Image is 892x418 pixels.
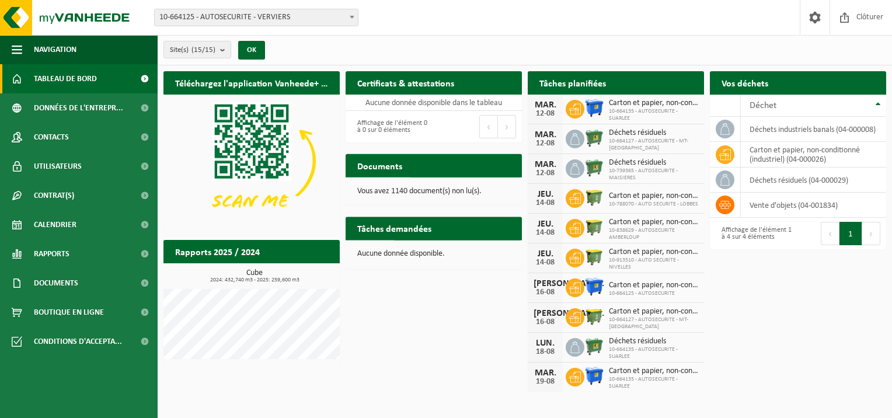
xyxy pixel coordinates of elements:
img: Download de VHEPlus App [163,95,340,227]
span: 10-664125 - AUTOSECURITE - VERVIERS [155,9,358,26]
span: Déchet [750,101,776,110]
span: 10-664135 - AUTOSECURITE - SUARLEE [609,346,698,360]
button: Next [862,222,880,245]
div: MAR. [534,160,557,169]
button: Previous [479,115,498,138]
span: Contacts [34,123,69,152]
span: Carton et papier, non-conditionné (industriel) [609,307,698,316]
span: 10-664125 - AUTOSECURITE [609,290,698,297]
div: JEU. [534,220,557,229]
div: 14-08 [534,229,557,237]
div: LUN. [534,339,557,348]
button: 1 [839,222,862,245]
img: WB-0660-HPE-GN-01 [584,128,604,148]
td: Aucune donnée disponible dans le tableau [346,95,522,111]
count: (15/15) [191,46,215,54]
span: Carton et papier, non-conditionné (industriel) [609,99,698,108]
span: 2024: 432,740 m3 - 2025: 259,600 m3 [169,277,340,283]
span: Rapports [34,239,69,269]
div: 14-08 [534,199,557,207]
span: Carton et papier, non-conditionné (industriel) [609,281,698,290]
button: OK [238,41,265,60]
h2: Tâches demandées [346,217,443,240]
div: JEU. [534,249,557,259]
td: carton et papier, non-conditionné (industriel) (04-000026) [741,142,886,168]
img: WB-0660-HPE-GN-01 [584,336,604,356]
span: 10-664125 - AUTOSECURITE - VERVIERS [154,9,358,26]
img: WB-1100-HPE-BE-01 [584,98,604,118]
h2: Documents [346,154,414,177]
td: vente d'objets (04-001834) [741,193,886,218]
span: 10-913510 - AUTO SECURITE - NIVELLES [609,257,698,271]
p: Aucune donnée disponible. [357,250,510,259]
button: Previous [821,222,839,245]
img: WB-1100-HPE-BE-01 [584,277,604,297]
span: 10-838629 - AUTOSECURITE AMBERLOUP [609,227,698,241]
span: 10-664127 - AUTOSECURITE - MT-[GEOGRAPHIC_DATA] [609,316,698,330]
div: Affichage de l'élément 0 à 0 sur 0 éléments [351,114,428,140]
img: WB-1100-HPE-GN-50 [584,306,604,326]
div: MAR. [534,100,557,110]
div: JEU. [534,190,557,199]
span: 10-664135 - AUTOSECURITE - SUARLEE [609,376,698,390]
div: MAR. [534,368,557,378]
button: Site(s)(15/15) [163,41,231,58]
button: Next [498,115,516,138]
span: Déchets résiduels [609,158,698,168]
div: MAR. [534,130,557,140]
div: 16-08 [534,288,557,297]
span: Carton et papier, non-conditionné (industriel) [609,218,698,227]
span: Calendrier [34,210,76,239]
span: Contrat(s) [34,181,74,210]
h2: Certificats & attestations [346,71,466,94]
span: Déchets résiduels [609,128,698,138]
span: Site(s) [170,41,215,59]
span: 10-664127 - AUTOSECURITE - MT-[GEOGRAPHIC_DATA] [609,138,698,152]
span: Utilisateurs [34,152,82,181]
div: 12-08 [534,169,557,177]
span: 10-664135 - AUTOSECURITE - SUARLEE [609,108,698,122]
div: 12-08 [534,110,557,118]
h2: Téléchargez l'application Vanheede+ maintenant! [163,71,340,94]
span: Déchets résiduels [609,337,698,346]
span: Documents [34,269,78,298]
span: Carton et papier, non-conditionné (industriel) [609,248,698,257]
img: WB-1100-HPE-BE-01 [584,366,604,386]
div: [PERSON_NAME]. [534,309,557,318]
span: Carton et papier, non-conditionné (industriel) [609,367,698,376]
td: déchets résiduels (04-000029) [741,168,886,193]
span: 10-788070 - AUTO SECURITE - LOBBES [609,201,698,208]
img: WB-0660-HPE-GN-01 [584,158,604,177]
span: Tableau de bord [34,64,97,93]
span: 10-739365 - AUTOSECURITE - MAISIERES [609,168,698,182]
span: Conditions d'accepta... [34,327,122,356]
h2: Rapports 2025 / 2024 [163,240,271,263]
div: 14-08 [534,259,557,267]
h2: Tâches planifiées [528,71,618,94]
div: 18-08 [534,348,557,356]
div: 16-08 [534,318,557,326]
div: 12-08 [534,140,557,148]
img: WB-1100-HPE-GN-50 [584,247,604,267]
p: Vous avez 1140 document(s) non lu(s). [357,187,510,196]
img: WB-1100-HPE-GN-50 [584,187,604,207]
td: déchets industriels banals (04-000008) [741,117,886,142]
span: Données de l'entrepr... [34,93,123,123]
h2: Vos déchets [710,71,780,94]
h3: Cube [169,269,340,283]
span: Carton et papier, non-conditionné (industriel) [609,191,698,201]
span: Boutique en ligne [34,298,104,327]
div: [PERSON_NAME]. [534,279,557,288]
a: Consulter les rapports [238,263,339,286]
div: 19-08 [534,378,557,386]
div: Affichage de l'élément 1 à 4 sur 4 éléments [716,221,792,246]
span: Navigation [34,35,76,64]
img: WB-1100-HPE-GN-51 [584,217,604,237]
